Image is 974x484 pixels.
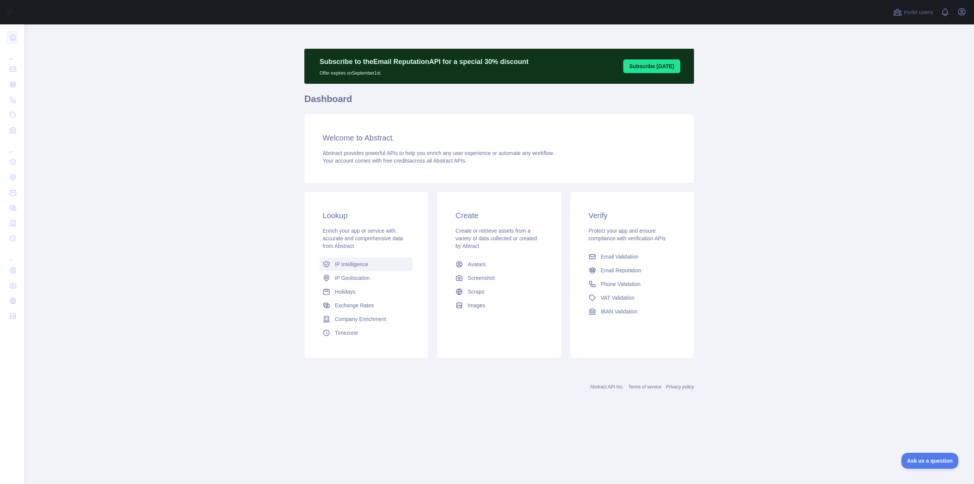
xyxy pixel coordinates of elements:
[601,267,641,274] span: Email Reputation
[586,305,679,318] a: IBAN Validation
[666,384,694,390] a: Privacy policy
[320,56,528,67] p: Subscribe to the Email Reputation API for a special 30 % discount
[323,228,403,249] span: Enrich your app or service with accurate and comprehensive data from Abstract
[6,46,18,61] div: ...
[623,59,680,73] button: Subscribe [DATE]
[320,67,528,76] p: Offer expires on September 1st.
[904,8,933,17] span: Invite users
[452,299,546,312] a: Images
[452,285,546,299] a: Scrape
[586,264,679,277] a: Email Reputation
[586,250,679,264] a: Email Validation
[335,329,358,337] span: Timezone
[590,384,624,390] a: Abstract API Inc.
[320,326,413,340] a: Timezone
[323,158,466,164] span: Your account comes with across all Abstract APIs.
[323,210,410,221] h3: Lookup
[335,274,370,282] span: IP Geolocation
[455,210,543,221] h3: Create
[452,257,546,271] a: Avatars
[320,312,413,326] a: Company Enrichment
[6,247,18,262] div: ...
[335,315,386,323] span: Company Enrichment
[452,271,546,285] a: Screenshot
[320,285,413,299] a: Holidays
[323,150,554,156] span: Abstract provides powerful APIs to help you enrich any user experience or automate any workflow.
[589,228,666,241] span: Protect your app and ensure compliance with verification APIs
[468,274,495,282] span: Screenshot
[589,210,676,221] h3: Verify
[383,158,409,164] span: free credits
[601,280,641,288] span: Phone Validation
[320,299,413,312] a: Exchange Rates
[586,277,679,291] a: Phone Validation
[468,288,484,296] span: Scrape
[304,93,694,111] h1: Dashboard
[323,133,676,143] h3: Welcome to Abstract.
[320,257,413,271] a: IP Intelligence
[335,260,368,268] span: IP Intelligence
[586,291,679,305] a: VAT Validation
[901,453,959,469] iframe: Toggle Customer Support
[335,288,355,296] span: Holidays
[6,139,18,154] div: ...
[455,228,537,249] span: Create or retrieve assets from a variety of data collected or created by Abtract
[601,308,638,315] span: IBAN Validation
[891,6,934,18] button: Invite users
[601,253,638,260] span: Email Validation
[601,294,635,302] span: VAT Validation
[335,302,374,309] span: Exchange Rates
[628,384,661,390] a: Terms of service
[468,302,485,309] span: Images
[320,271,413,285] a: IP Geolocation
[468,260,485,268] span: Avatars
